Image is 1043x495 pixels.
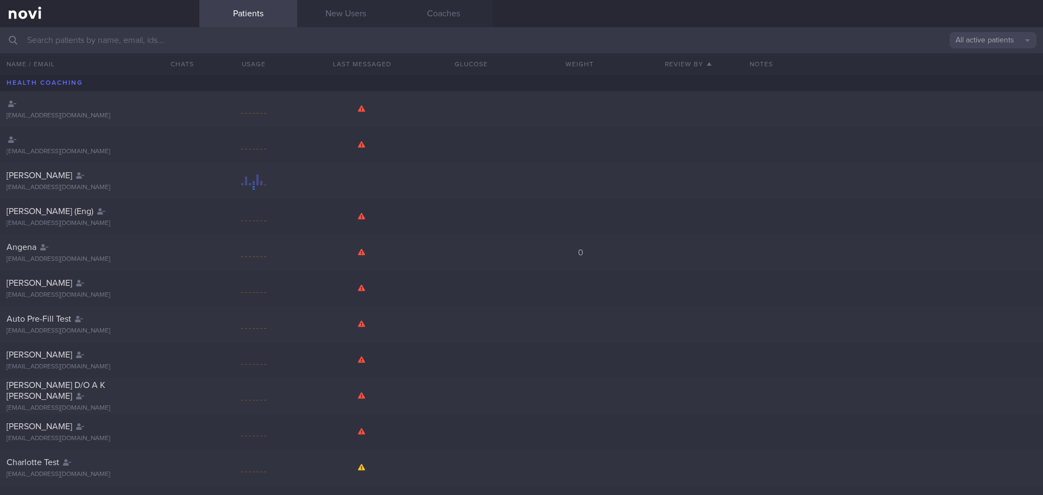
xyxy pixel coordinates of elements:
[7,279,72,287] span: [PERSON_NAME]
[7,184,193,192] div: [EMAIL_ADDRESS][DOMAIN_NAME]
[7,350,72,359] span: [PERSON_NAME]
[7,315,71,323] span: Auto Pre-Fill Test
[634,53,743,75] button: Review By
[199,53,308,75] div: Usage
[7,171,72,180] span: [PERSON_NAME]
[7,112,193,120] div: [EMAIL_ADDRESS][DOMAIN_NAME]
[7,458,59,467] span: Charlotte Test
[950,32,1036,48] button: All active patients
[743,53,1043,75] div: Notes
[7,148,193,156] div: [EMAIL_ADDRESS][DOMAIN_NAME]
[7,255,193,264] div: [EMAIL_ADDRESS][DOMAIN_NAME]
[7,471,193,479] div: [EMAIL_ADDRESS][DOMAIN_NAME]
[7,220,193,228] div: [EMAIL_ADDRESS][DOMAIN_NAME]
[308,53,417,75] button: Last Messaged
[7,435,193,443] div: [EMAIL_ADDRESS][DOMAIN_NAME]
[417,53,525,75] button: Glucose
[7,422,72,431] span: [PERSON_NAME]
[7,207,93,216] span: [PERSON_NAME] (Eng)
[578,248,584,257] span: 0
[7,404,193,412] div: [EMAIL_ADDRESS][DOMAIN_NAME]
[156,53,199,75] button: Chats
[7,327,193,335] div: [EMAIL_ADDRESS][DOMAIN_NAME]
[7,381,105,400] span: [PERSON_NAME] D/O A K [PERSON_NAME]
[7,243,36,252] span: Angena
[7,363,193,371] div: [EMAIL_ADDRESS][DOMAIN_NAME]
[525,53,634,75] button: Weight
[7,291,193,299] div: [EMAIL_ADDRESS][DOMAIN_NAME]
